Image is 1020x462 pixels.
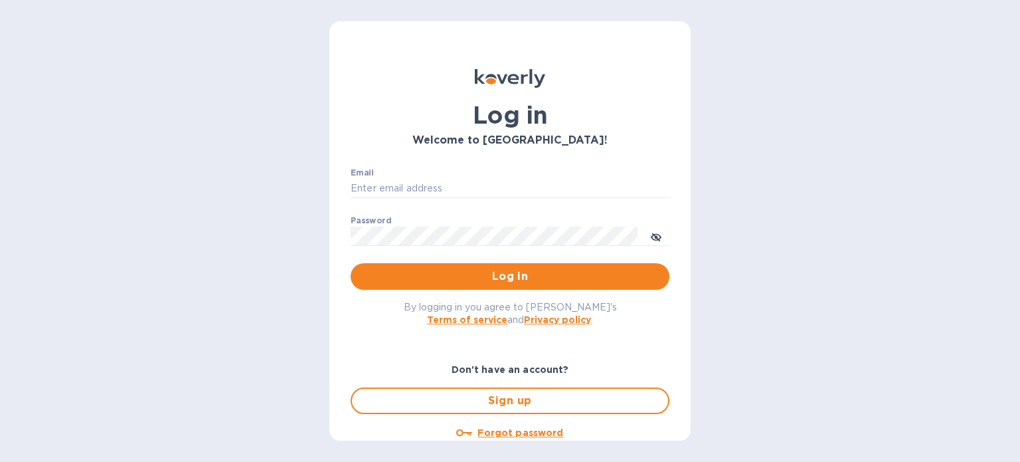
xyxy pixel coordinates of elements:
[351,101,669,129] h1: Log in
[351,263,669,290] button: Log in
[524,314,591,325] a: Privacy policy
[351,169,374,177] label: Email
[351,388,669,414] button: Sign up
[363,393,657,409] span: Sign up
[643,223,669,249] button: toggle password visibility
[427,314,507,325] a: Terms of service
[351,134,669,147] h3: Welcome to [GEOGRAPHIC_DATA]!
[404,302,617,325] span: By logging in you agree to [PERSON_NAME]'s and .
[361,269,659,285] span: Log in
[452,364,569,375] b: Don't have an account?
[351,179,669,199] input: Enter email address
[475,69,545,88] img: Koverly
[351,217,391,225] label: Password
[477,427,563,438] u: Forgot password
